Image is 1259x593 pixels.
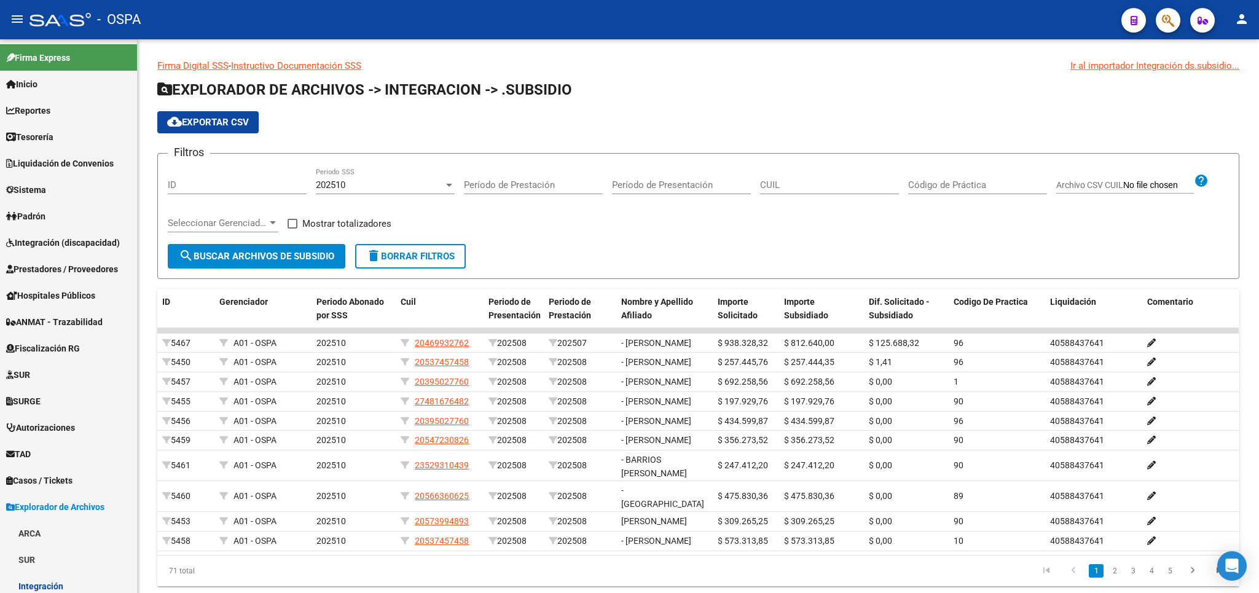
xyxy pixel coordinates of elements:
[1050,377,1104,387] span: 40588437641
[621,377,691,387] span: - [PERSON_NAME]
[167,114,182,129] mat-icon: cloud_download
[233,435,277,445] span: A01 - OSPA
[954,516,963,526] span: 90
[233,491,277,501] span: A01 - OSPA
[97,6,141,33] span: - OSPA
[718,416,768,426] span: $ 434.599,87
[1163,564,1177,578] a: 5
[549,297,591,321] span: Periodo de Prestación
[233,338,277,348] span: A01 - OSPA
[549,395,611,409] div: 202508
[162,514,210,528] div: 5453
[316,491,346,501] span: 202510
[316,297,384,321] span: Periodo Abonado por SSS
[1050,491,1104,501] span: 40588437641
[6,447,31,461] span: TAD
[1035,564,1058,578] a: go to first page
[784,297,828,321] span: Importe Subsidiado
[6,315,103,329] span: ANMAT - Trazabilidad
[214,289,312,343] datatable-header-cell: Gerenciador
[784,377,834,387] span: $ 692.258,56
[784,396,834,406] span: $ 197.929,76
[784,491,834,501] span: $ 475.830,36
[1181,564,1204,578] a: go to next page
[869,357,892,367] span: $ 1,41
[6,157,114,170] span: Liquidación de Convenios
[162,414,210,428] div: 5456
[869,435,892,445] span: $ 0,00
[549,433,611,447] div: 202508
[316,357,346,367] span: 202510
[316,179,345,190] span: 202510
[6,236,120,249] span: Integración (discapacidad)
[162,458,210,473] div: 5461
[6,368,30,382] span: SUR
[6,395,41,408] span: SURGE
[157,59,1239,73] p: -
[366,251,455,262] span: Borrar Filtros
[316,396,346,406] span: 202510
[869,491,892,501] span: $ 0,00
[1161,560,1179,581] li: page 5
[1107,564,1122,578] a: 2
[954,435,963,445] span: 90
[6,104,50,117] span: Reportes
[162,395,210,409] div: 5455
[488,458,539,473] div: 202508
[10,12,25,26] mat-icon: menu
[1087,560,1105,581] li: page 1
[157,111,259,133] button: Exportar CSV
[488,433,539,447] div: 202508
[1062,564,1085,578] a: go to previous page
[1123,180,1194,191] input: Archivo CSV CUIL
[549,414,611,428] div: 202508
[621,455,687,479] span: - BARRIOS [PERSON_NAME]
[864,289,949,343] datatable-header-cell: Dif. Solicitado - Subsidiado
[1050,516,1104,526] span: 40588437641
[233,357,277,367] span: A01 - OSPA
[713,289,779,343] datatable-header-cell: Importe Solicitado
[6,262,118,276] span: Prestadores / Proveedores
[6,183,46,197] span: Sistema
[231,60,361,71] a: Instructivo Documentación SSS
[488,395,539,409] div: 202508
[1142,560,1161,581] li: page 4
[162,336,210,350] div: 5467
[316,460,346,470] span: 202510
[621,396,691,406] span: - [PERSON_NAME]
[488,414,539,428] div: 202508
[1050,435,1104,445] span: 40588437641
[6,210,45,223] span: Padrón
[718,435,768,445] span: $ 356.273,52
[233,396,277,406] span: A01 - OSPA
[784,516,834,526] span: $ 309.265,25
[162,297,170,307] span: ID
[168,244,345,269] button: Buscar Archivos de Subsidio
[396,289,484,343] datatable-header-cell: Cuil
[316,416,346,426] span: 202510
[488,336,539,350] div: 202508
[157,60,229,71] a: Firma Digital SSS
[162,375,210,389] div: 5457
[869,396,892,406] span: $ 0,00
[621,416,691,426] span: - [PERSON_NAME]
[179,248,194,263] mat-icon: search
[316,435,346,445] span: 202510
[167,117,249,128] span: Exportar CSV
[549,514,611,528] div: 202508
[869,377,892,387] span: $ 0,00
[954,396,963,406] span: 90
[6,421,75,434] span: Autorizaciones
[718,536,768,546] span: $ 573.313,85
[488,489,539,503] div: 202508
[549,355,611,369] div: 202508
[1050,460,1104,470] span: 40588437641
[6,474,73,487] span: Casos / Tickets
[1124,560,1142,581] li: page 3
[621,435,691,445] span: - [PERSON_NAME]
[484,289,544,343] datatable-header-cell: Periodo de Presentación
[621,485,704,537] span: - [GEOGRAPHIC_DATA][PERSON_NAME] [PERSON_NAME]
[316,338,346,348] span: 202510
[718,491,768,501] span: $ 475.830,36
[1056,180,1123,190] span: Archivo CSV CUIL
